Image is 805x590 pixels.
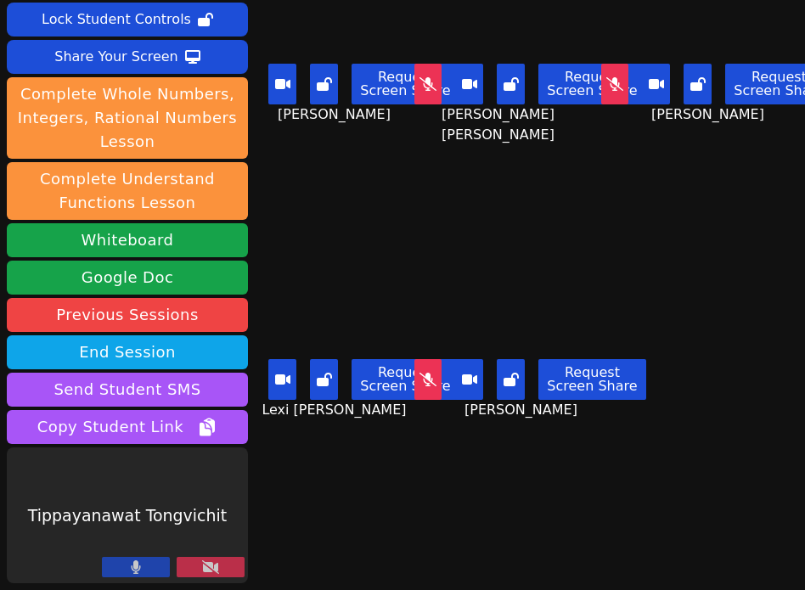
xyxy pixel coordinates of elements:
[7,77,248,159] button: Complete Whole Numbers, Integers, Rational Numbers Lesson
[352,64,459,104] button: Request Screen Share
[7,298,248,332] a: Previous Sessions
[651,104,768,125] span: [PERSON_NAME]
[464,400,582,420] span: [PERSON_NAME]
[7,3,248,37] button: Lock Student Controls
[37,415,217,439] span: Copy Student Link
[538,64,645,104] button: Request Screen Share
[54,43,178,70] div: Share Your Screen
[262,400,410,420] span: Lexi [PERSON_NAME]
[7,162,248,220] button: Complete Understand Functions Lesson
[7,373,248,407] button: Send Student SMS
[7,223,248,257] button: Whiteboard
[7,410,248,444] button: Copy Student Link
[352,359,459,400] button: Request Screen Share
[7,261,248,295] a: Google Doc
[42,6,191,33] div: Lock Student Controls
[538,359,645,400] button: Request Screen Share
[442,104,605,145] span: [PERSON_NAME] [PERSON_NAME]
[7,40,248,74] button: Share Your Screen
[278,104,395,125] span: [PERSON_NAME]
[7,335,248,369] button: End Session
[7,447,248,583] div: Tippayanawat Tongvichit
